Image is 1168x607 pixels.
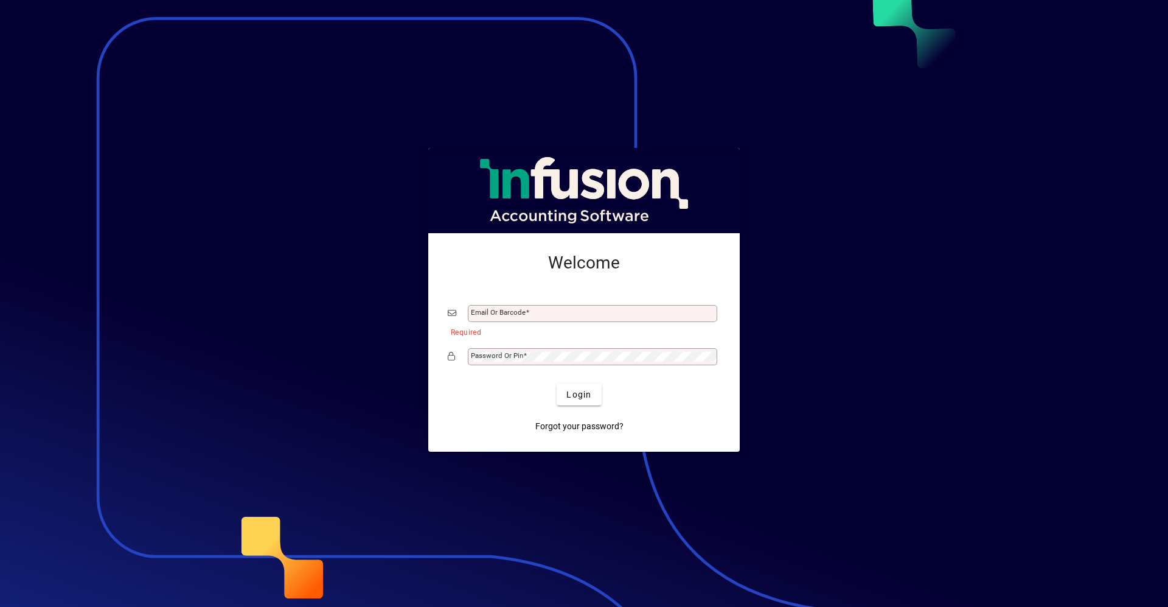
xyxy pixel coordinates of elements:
[557,384,601,405] button: Login
[535,420,624,433] span: Forgot your password?
[471,351,523,360] mat-label: Password or Pin
[451,325,711,338] mat-error: Required
[471,308,526,317] mat-label: Email or Barcode
[566,388,591,401] span: Login
[530,415,628,437] a: Forgot your password?
[448,253,720,273] h2: Welcome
